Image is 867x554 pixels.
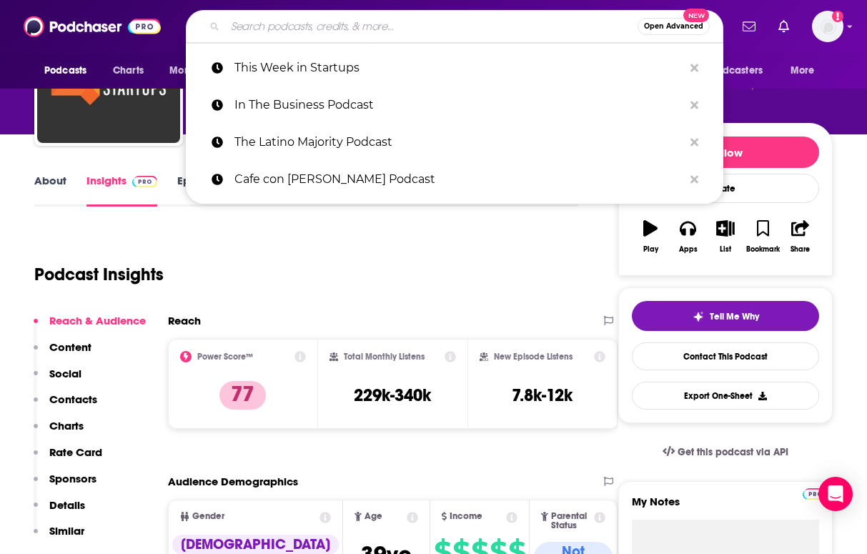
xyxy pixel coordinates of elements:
span: Age [365,512,382,521]
h3: 229k-340k [354,385,431,406]
div: Play [643,245,658,254]
span: More [791,61,815,81]
div: Share [791,245,810,254]
h2: Power Score™ [197,352,253,362]
p: The Latino Majority Podcast [234,124,683,161]
a: Charts [104,57,152,84]
a: Contact This Podcast [632,342,819,370]
a: Show notifications dropdown [737,14,761,39]
button: Open AdvancedNew [638,18,710,35]
div: Rate [632,174,819,203]
p: Reach & Audience [49,314,146,327]
a: Get this podcast via API [651,435,800,470]
a: Show notifications dropdown [773,14,795,39]
p: In The Business Podcast [234,86,683,124]
img: tell me why sparkle [693,311,704,322]
a: This Week in Startups [186,49,723,86]
p: Cafe con Pam Podcast [234,161,683,198]
div: Search podcasts, credits, & more... [186,10,723,43]
div: List [720,245,731,254]
p: Charts [49,419,84,432]
button: Rate Card [34,445,102,472]
h3: 7.8k-12k [512,385,573,406]
span: Get this podcast via API [678,446,788,458]
img: Podchaser - Follow, Share and Rate Podcasts [24,13,161,40]
a: About [34,174,66,207]
button: open menu [781,57,833,84]
div: Bookmark [746,245,780,254]
span: Charts [113,61,144,81]
h2: Reach [168,314,201,327]
h1: Podcast Insights [34,264,164,285]
span: Logged in as alignPR [812,11,843,42]
p: Sponsors [49,472,96,485]
button: Reach & Audience [34,314,146,340]
img: Podchaser Pro [803,488,828,500]
button: Social [34,367,81,393]
span: For Podcasters [694,61,763,81]
button: Export One-Sheet [632,382,819,410]
p: This Week in Startups [234,49,683,86]
button: open menu [685,57,783,84]
p: Content [49,340,91,354]
h2: New Episode Listens [494,352,573,362]
a: In The Business Podcast [186,86,723,124]
button: Follow [632,137,819,168]
h2: Audience Demographics [168,475,298,488]
span: New [683,9,709,22]
span: Income [450,512,482,521]
button: Content [34,340,91,367]
div: Open Intercom Messenger [818,477,853,511]
button: Sponsors [34,472,96,498]
button: open menu [159,57,239,84]
input: Search podcasts, credits, & more... [225,15,638,38]
h2: Total Monthly Listens [344,352,425,362]
a: The Latino Majority Podcast [186,124,723,161]
span: Gender [192,512,224,521]
a: Episodes1292 [177,174,251,207]
p: 77 [219,381,266,410]
button: Contacts [34,392,97,419]
button: Show profile menu [812,11,843,42]
p: Rate Card [49,445,102,459]
span: Monitoring [169,61,220,81]
button: Similar [34,524,84,550]
label: My Notes [632,495,819,520]
a: Pro website [803,486,828,500]
img: Podchaser Pro [132,176,157,187]
a: Cafe con [PERSON_NAME] Podcast [186,161,723,198]
button: Play [632,211,669,262]
div: Apps [679,245,698,254]
button: Apps [669,211,706,262]
img: User Profile [812,11,843,42]
span: Open Advanced [644,23,703,30]
svg: Add a profile image [832,11,843,22]
a: InsightsPodchaser Pro [86,174,157,207]
button: tell me why sparkleTell Me Why [632,301,819,331]
p: Details [49,498,85,512]
button: Bookmark [744,211,781,262]
span: Parental Status [551,512,591,530]
p: Contacts [49,392,97,406]
span: Podcasts [44,61,86,81]
button: Charts [34,419,84,445]
span: Tell Me Why [710,311,759,322]
p: Social [49,367,81,380]
button: Details [34,498,85,525]
button: open menu [34,57,105,84]
p: Similar [49,524,84,538]
button: Share [782,211,819,262]
button: List [707,211,744,262]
